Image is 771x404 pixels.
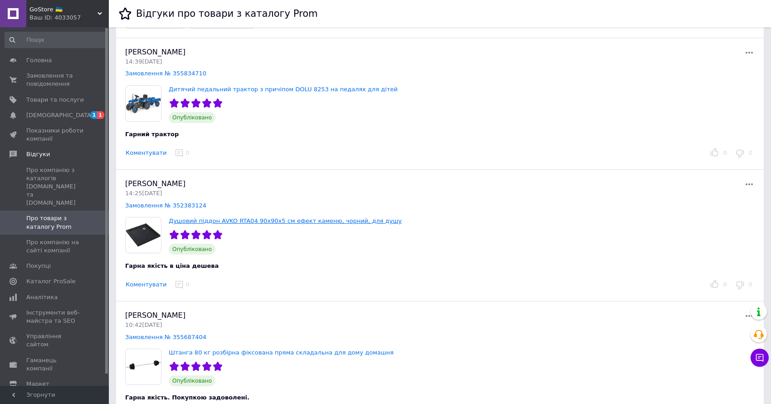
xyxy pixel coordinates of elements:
[125,131,179,138] span: Гарний трактор
[26,277,75,286] span: Каталог ProSale
[125,321,162,328] span: 10:42[DATE]
[169,244,215,255] span: Опубліковано
[90,111,98,119] span: 1
[26,72,84,88] span: Замовлення та повідомлення
[26,111,93,119] span: [DEMOGRAPHIC_DATA]
[26,96,84,104] span: Товари та послуги
[125,262,219,269] span: Гарна якість в ціна дешева
[751,349,769,367] button: Чат з покупцем
[125,48,185,56] span: [PERSON_NAME]
[125,202,206,209] a: Замовлення № 352383124
[26,332,84,349] span: Управління сайтом
[26,380,49,388] span: Маркет
[26,293,58,301] span: Аналітика
[26,214,84,231] span: Про товари з каталогу Prom
[136,8,317,19] h1: Відгуки про товари з каталогу Prom
[125,280,167,290] button: Коментувати
[97,111,104,119] span: 1
[126,349,161,384] img: Штанга 80 кг розбірна фіксована пряма складальна для дому домашня
[126,217,161,253] img: Душовий піддон AVKO RTA04 90x90x5 см ефект каменю, чорний, для душу
[26,356,84,373] span: Гаманець компанії
[125,58,162,65] span: 14:39[DATE]
[26,309,84,325] span: Інструменти веб-майстра та SEO
[29,14,109,22] div: Ваш ID: 4033057
[26,238,84,255] span: Про компанію на сайті компанії
[26,127,84,143] span: Показники роботи компанії
[26,166,84,207] span: Про компанію з каталогів [DOMAIN_NAME] та [DOMAIN_NAME]
[125,394,249,401] span: Гарна якість. Покупкою задоволені.
[125,179,185,188] span: [PERSON_NAME]
[125,70,206,77] a: Замовлення № 355834710
[26,150,50,158] span: Відгуки
[29,5,98,14] span: GoStore 🇺🇦
[125,334,206,340] a: Замовлення № 355687404
[169,217,402,224] a: Душовий піддон AVKO RTA04 90x90x5 см ефект каменю, чорний, для душу
[169,86,398,93] a: Дитячий педальний трактор з причіпом DOLU 8253 на педалях для дітей
[125,311,185,320] span: [PERSON_NAME]
[125,148,167,158] button: Коментувати
[5,32,107,48] input: Пошук
[26,56,52,64] span: Головна
[169,375,215,386] span: Опубліковано
[125,190,162,197] span: 14:25[DATE]
[169,349,394,356] a: Штанга 80 кг розбірна фіксована пряма складальна для дому домашня
[169,112,215,123] span: Опубліковано
[126,86,161,121] img: Дитячий педальний трактор з причіпом DOLU 8253 на педалях для дітей
[26,262,51,270] span: Покупці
